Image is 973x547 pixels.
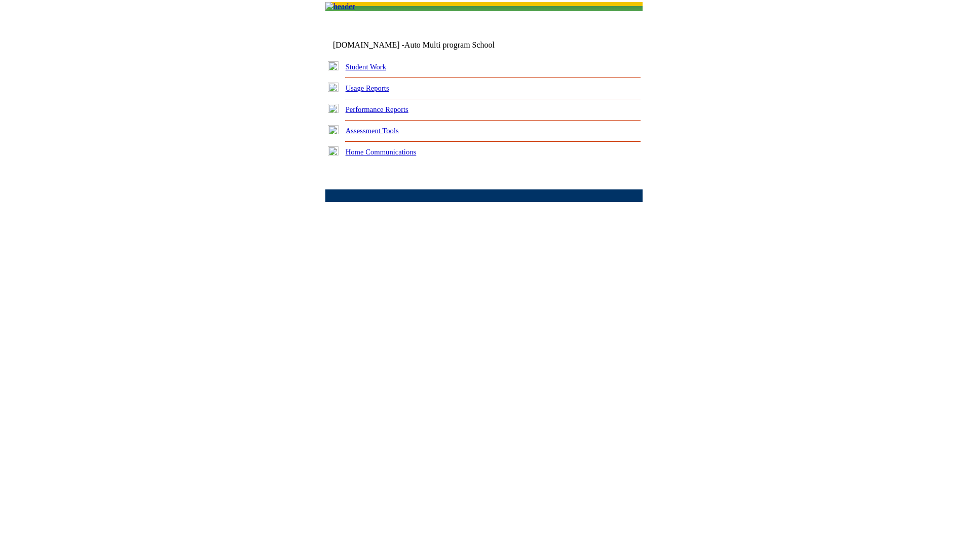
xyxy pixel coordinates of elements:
[325,2,355,11] img: header
[346,63,386,71] a: Student Work
[333,41,519,50] td: [DOMAIN_NAME] -
[328,146,339,155] img: plus.gif
[328,125,339,134] img: plus.gif
[328,104,339,113] img: plus.gif
[328,61,339,70] img: plus.gif
[404,41,495,49] nobr: Auto Multi program School
[346,84,389,92] a: Usage Reports
[346,148,417,156] a: Home Communications
[328,83,339,92] img: plus.gif
[346,105,408,113] a: Performance Reports
[346,127,399,135] a: Assessment Tools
